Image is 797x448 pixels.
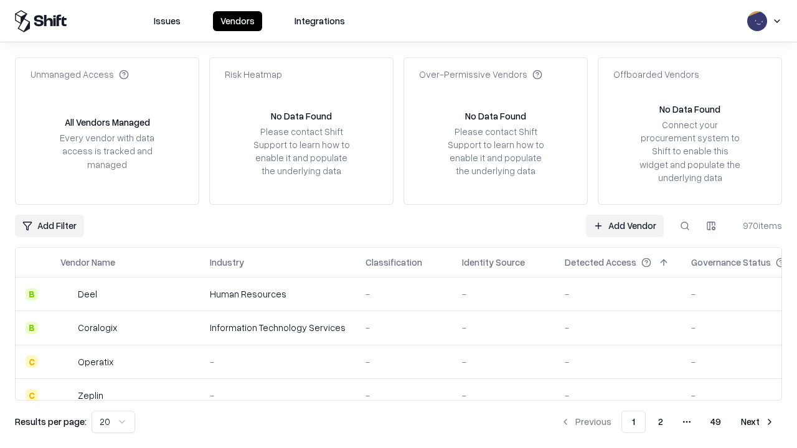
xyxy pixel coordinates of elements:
[31,68,129,81] div: Unmanaged Access
[55,131,159,170] div: Every vendor with data access is tracked and managed
[26,355,38,368] div: C
[60,322,73,334] img: Coralogix
[462,389,545,402] div: -
[613,68,699,81] div: Offboarded Vendors
[365,256,422,269] div: Classification
[419,68,542,81] div: Over-Permissive Vendors
[700,411,731,433] button: 49
[60,355,73,368] img: Operatix
[213,11,262,31] button: Vendors
[60,288,73,301] img: Deel
[691,256,771,269] div: Governance Status
[565,321,671,334] div: -
[26,389,38,401] div: C
[78,287,97,301] div: Deel
[638,118,742,184] div: Connect your procurement system to Shift to enable this widget and populate the underlying data
[78,321,117,334] div: Coralogix
[462,321,545,334] div: -
[462,256,525,269] div: Identity Source
[365,355,442,368] div: -
[732,219,782,232] div: 970 items
[659,103,720,116] div: No Data Found
[15,215,84,237] button: Add Filter
[586,215,664,237] a: Add Vendor
[210,256,244,269] div: Industry
[210,355,346,368] div: -
[621,411,646,433] button: 1
[65,116,150,129] div: All Vendors Managed
[365,287,442,301] div: -
[287,11,352,31] button: Integrations
[565,355,671,368] div: -
[210,389,346,402] div: -
[271,110,332,123] div: No Data Found
[60,389,73,401] img: Zeplin
[565,389,671,402] div: -
[26,288,38,301] div: B
[648,411,673,433] button: 2
[15,415,87,428] p: Results per page:
[60,256,115,269] div: Vendor Name
[733,411,782,433] button: Next
[210,321,346,334] div: Information Technology Services
[565,287,671,301] div: -
[225,68,282,81] div: Risk Heatmap
[565,256,636,269] div: Detected Access
[365,321,442,334] div: -
[210,287,346,301] div: Human Resources
[250,125,353,178] div: Please contact Shift Support to learn how to enable it and populate the underlying data
[553,411,782,433] nav: pagination
[462,355,545,368] div: -
[78,389,103,402] div: Zeplin
[26,322,38,334] div: B
[465,110,526,123] div: No Data Found
[444,125,547,178] div: Please contact Shift Support to learn how to enable it and populate the underlying data
[462,287,545,301] div: -
[146,11,188,31] button: Issues
[365,389,442,402] div: -
[78,355,113,368] div: Operatix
